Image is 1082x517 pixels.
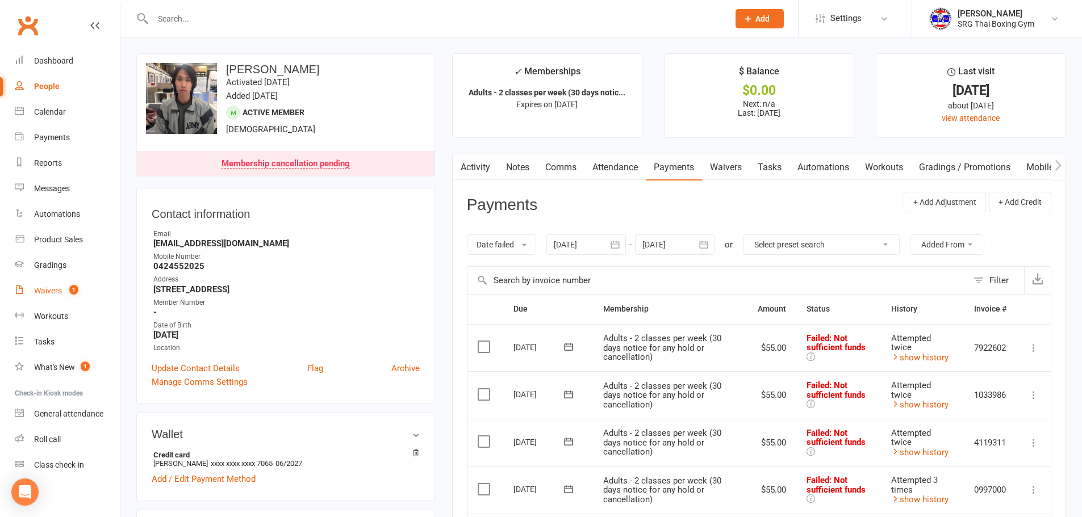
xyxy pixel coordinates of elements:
a: Gradings [15,253,120,278]
div: $0.00 [675,85,843,96]
span: xxxx xxxx xxxx 7065 [211,459,273,468]
td: 7922602 [964,324,1017,372]
span: : Not sufficient funds [807,380,866,400]
div: SRG Thai Boxing Gym [958,19,1034,29]
div: [DATE] [513,480,566,498]
a: show history [891,400,949,410]
h3: Payments [467,196,538,214]
div: Gradings [34,260,66,270]
i: ✓ [514,66,521,77]
time: Activated [DATE] [226,77,290,87]
a: Automations [789,154,857,180]
div: $ Balance [739,64,779,85]
div: [DATE] [887,85,1055,96]
strong: [EMAIL_ADDRESS][DOMAIN_NAME] [153,238,420,249]
h3: Wallet [152,428,420,440]
div: [DATE] [513,338,566,356]
a: Workouts [857,154,911,180]
h3: Contact information [152,203,420,220]
a: Comms [537,154,584,180]
span: [DEMOGRAPHIC_DATA] [226,124,315,134]
div: [DATE] [513,433,566,451]
div: Messages [34,184,70,193]
div: What's New [34,363,75,372]
button: Added From [910,234,984,255]
span: Attempted twice [891,428,931,448]
span: Attempted twice [891,380,931,400]
td: 4119311 [964,419,1017,466]
a: view attendance [942,114,1000,123]
h3: [PERSON_NAME] [146,63,425,75]
span: : Not sufficient funds [807,428,866,448]
th: Due [503,295,593,323]
div: Tasks [34,337,55,346]
th: History [881,295,964,323]
span: Expires on [DATE] [516,100,578,109]
a: show history [891,447,949,457]
span: Adults - 2 classes per week (30 days notice for any hold or cancellation) [603,333,721,362]
td: $55.00 [747,324,796,372]
span: Adults - 2 classes per week (30 days notice for any hold or cancellation) [603,381,721,410]
span: Active member [243,108,304,117]
span: Adults - 2 classes per week (30 days notice for any hold or cancellation) [603,476,721,505]
button: Filter [968,267,1024,294]
a: Gradings / Promotions [911,154,1018,180]
div: Email [153,229,420,239]
strong: - [153,307,420,317]
div: Filter [989,274,1009,287]
div: General attendance [34,409,103,418]
div: Roll call [34,435,61,444]
strong: [DATE] [153,330,420,340]
div: Last visit [947,64,995,85]
div: Product Sales [34,235,83,244]
div: Date of Birth [153,320,420,331]
td: 1033986 [964,371,1017,419]
p: Next: n/a Last: [DATE] [675,99,843,117]
td: 0997000 [964,466,1017,514]
a: Manage Comms Settings [152,375,248,389]
a: Waivers [702,154,750,180]
div: Automations [34,209,80,218]
button: Date failed [467,234,536,255]
th: Status [796,295,881,323]
strong: [STREET_ADDRESS] [153,284,420,295]
a: General attendance kiosk mode [15,401,120,427]
span: Settings [830,6,862,31]
a: Notes [498,154,537,180]
div: Calendar [34,107,66,116]
div: Mobile Number [153,251,420,262]
button: Add [736,9,784,28]
div: People [34,82,60,91]
a: Dashboard [15,48,120,74]
td: $55.00 [747,419,796,466]
td: $55.00 [747,371,796,419]
div: Location [153,343,420,354]
a: Flag [307,362,323,375]
span: Failed [807,380,866,400]
a: Payments [15,125,120,150]
time: Added [DATE] [226,91,278,101]
div: Reports [34,158,62,167]
a: Attendance [584,154,646,180]
div: Workouts [34,312,68,321]
div: or [725,238,733,251]
a: Clubworx [14,11,42,40]
span: 06/2027 [275,459,302,468]
a: Mobile App [1018,154,1080,180]
a: Workouts [15,304,120,329]
div: Open Intercom Messenger [11,478,39,506]
a: Waivers 1 [15,278,120,304]
div: Dashboard [34,56,73,65]
span: 1 [81,362,90,371]
a: Calendar [15,99,120,125]
span: Adults - 2 classes per week (30 days notice for any hold or cancellation) [603,428,721,457]
strong: 0424552025 [153,261,420,271]
th: Amount [747,295,796,323]
a: Class kiosk mode [15,452,120,478]
span: Attempted 3 times [891,475,938,495]
div: Class check-in [34,460,84,469]
a: Automations [15,201,120,227]
div: [PERSON_NAME] [958,9,1034,19]
a: Reports [15,150,120,176]
span: Failed [807,428,866,448]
